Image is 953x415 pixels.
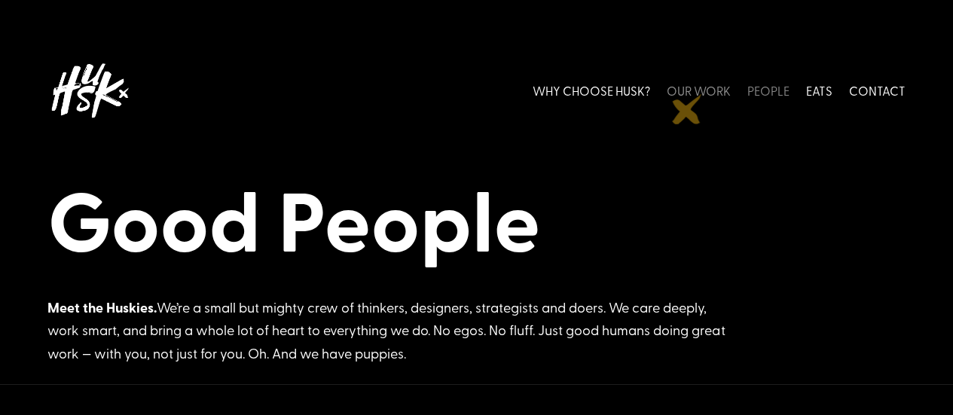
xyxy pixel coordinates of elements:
a: OUR WORK [667,57,731,124]
strong: Meet the Huskies. [47,298,157,317]
h1: Good People [47,169,906,276]
a: EATS [806,57,832,124]
a: CONTACT [849,57,906,124]
img: Husk logo [47,57,130,124]
a: WHY CHOOSE HUSK? [533,57,650,124]
div: We’re a small but mighty crew of thinkers, designers, strategists and doers. We care deeply, work... [47,296,725,365]
a: PEOPLE [747,57,790,124]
